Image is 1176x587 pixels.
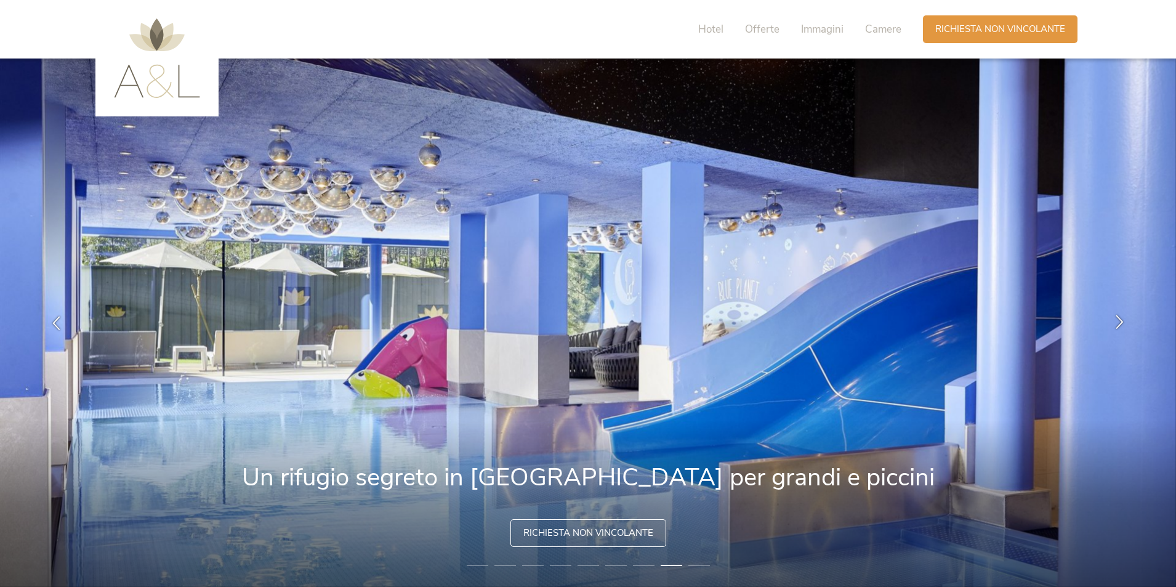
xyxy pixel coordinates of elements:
[865,22,901,36] span: Camere
[935,23,1065,36] span: Richiesta non vincolante
[801,22,844,36] span: Immagini
[114,18,200,98] img: AMONTI & LUNARIS Wellnessresort
[745,22,779,36] span: Offerte
[523,527,653,540] span: Richiesta non vincolante
[698,22,723,36] span: Hotel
